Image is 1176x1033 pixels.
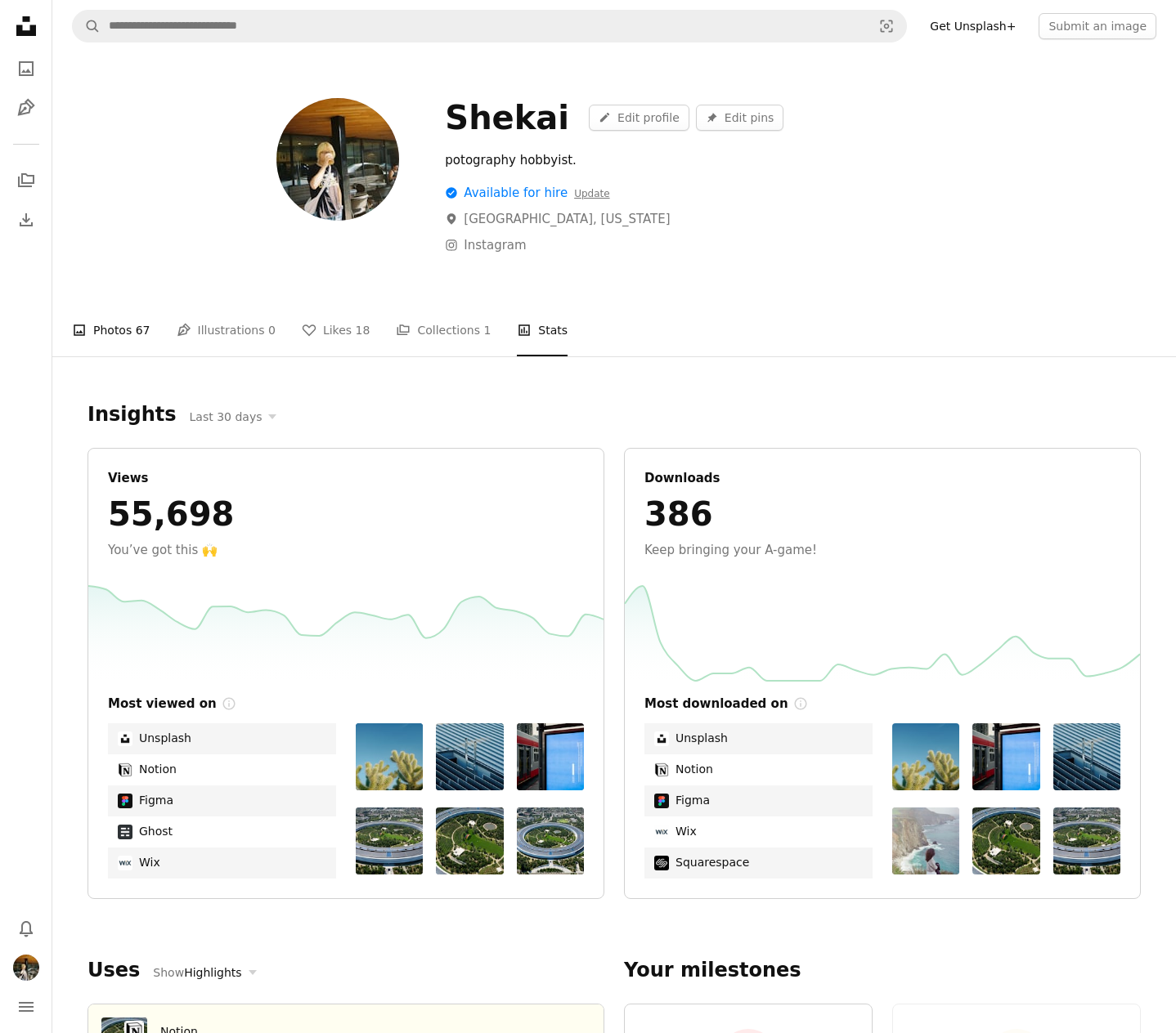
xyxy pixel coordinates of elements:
img: image-1579809476447-1acdf126d758image [118,856,132,870]
a: Edit profile [589,105,689,131]
a: Collections [10,164,43,197]
img: photo-1722537273895-b35dfbd273ee [1053,807,1120,874]
img: Avatar of user Shekai [276,98,399,221]
img: Avatar of user Shekai [13,955,39,981]
a: Figma [108,785,336,816]
a: Notion [644,754,873,785]
button: Notifications [10,912,43,945]
a: Cacti bask in the sunlight against a blue sky. [892,723,959,794]
a: An aerial view of a building with a circular roof [356,807,423,879]
a: An aerial view of a circular building surrounded by trees [972,807,1039,879]
a: Home — Unsplash [10,10,43,46]
img: image-1579809286990-a8447fc261beimage [118,762,132,777]
a: [GEOGRAPHIC_DATA], [US_STATE] [445,212,670,226]
button: Edit pins [696,105,784,131]
div: You’ve got this 🙌 [108,540,584,560]
a: Figma [644,785,873,816]
a: Woman enjoys view of ocean from cliffs. [892,807,959,879]
img: photo-1745434038429-3bb5a1a9a383 [1053,723,1120,790]
div: potography hobbyist. [445,150,931,170]
button: ShowHighlights [144,960,265,985]
div: Keep bringing your A-game! [644,540,1120,560]
div: Most viewed on [108,694,336,713]
div: Downloads [644,468,1120,488]
button: Last 30 days [181,405,286,429]
button: Search Unsplash [73,11,101,42]
img: photo-1745434038522-5803c66fddfc [356,723,423,790]
img: image-1579809184944-f82a5e8c1811image [654,794,669,808]
img: photo-1722537273909-a41f4f44ad6c [972,807,1039,874]
a: Squarespace [644,847,873,879]
a: An aerial view of a building with a circular roof [1053,807,1120,879]
span: Highlights [184,966,242,979]
a: Photos 67 [72,304,150,356]
a: A ladder leads to the roof. [436,723,503,794]
div: 55,698 [108,494,584,534]
img: image-1591206285156-78a0fa148e0cimage [654,731,669,746]
img: photo-1722537273892-9db6860278b0 [517,807,584,874]
div: Most downloaded on [644,694,873,713]
img: photo-1745434038522-5803c66fddfc [892,723,959,790]
span: 67 [136,321,150,339]
img: image-1591206285156-78a0fa148e0cimage [118,731,132,746]
img: image-1579809381519-3f60cc350422image [654,856,669,870]
button: Submit an image [1039,13,1156,39]
form: Find visuals sitewide [72,10,907,42]
a: Illustrations [10,92,43,124]
img: photo-1722215365223-b912b6628ade [972,723,1039,790]
a: An aerial view of a circular building surrounded by trees [436,807,503,879]
a: Illustrations 0 [177,304,276,356]
span: 0 [268,321,276,339]
a: An aerial view of a circular building in a city [517,807,584,879]
a: Wix [108,847,336,879]
a: Notion [108,754,336,785]
a: Download History [10,203,43,236]
a: Collections 1 [396,304,491,356]
div: Available for hire [445,183,609,203]
a: Unsplash [644,723,873,754]
h2: Uses [88,958,140,984]
span: 1 [483,321,491,339]
img: photo-1722537273909-a41f4f44ad6c [436,807,503,874]
img: photo-1744145266502-0371e91aca7f [892,807,959,874]
img: photo-1722215365223-b912b6628ade [517,723,584,790]
a: A bus stop with a bus parked next to it [517,723,584,794]
button: Visual search [867,11,906,42]
a: Cacti bask in the sunlight against a blue sky. [356,723,423,794]
img: photo-1722537273895-b35dfbd273ee [356,807,423,874]
a: Unsplash [108,723,336,754]
a: Photos [10,52,43,85]
a: Get Unsplash+ [920,13,1026,39]
img: image-1579809194309-fe16aac0d69bimage [118,825,132,839]
div: 386 [644,494,1120,534]
img: image-1579809476447-1acdf126d758image [654,825,669,839]
h2: Your milestones [624,958,801,984]
a: Instagram [445,238,526,253]
div: Shekai [445,98,569,137]
a: A bus stop with a bus parked next to it [972,723,1039,794]
h2: Insights [88,402,177,428]
button: Profile [10,951,43,984]
a: Likes 18 [302,304,370,356]
a: Wix [644,816,873,847]
a: Ghost [108,816,336,847]
a: Update [574,188,609,199]
img: photo-1745434038429-3bb5a1a9a383 [436,723,503,790]
span: 18 [356,321,370,339]
div: Views [108,468,584,488]
a: A ladder leads to the roof. [1053,723,1120,794]
img: image-1579809286990-a8447fc261beimage [654,762,669,777]
button: Menu [10,991,43,1023]
img: image-1579809184944-f82a5e8c1811image [118,794,132,808]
